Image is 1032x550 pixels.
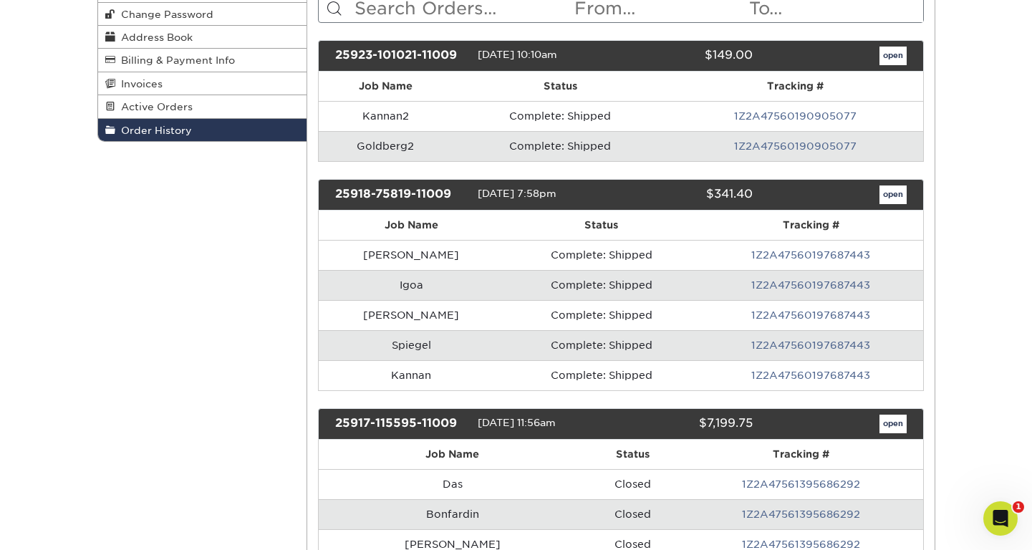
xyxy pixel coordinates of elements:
[319,240,504,270] td: [PERSON_NAME]
[98,26,307,49] a: Address Book
[319,360,504,390] td: Kannan
[751,279,870,291] a: 1Z2A47560197687443
[879,47,907,65] a: open
[324,185,478,204] div: 25918-75819-11009
[478,49,557,60] span: [DATE] 10:10am
[504,270,699,300] td: Complete: Shipped
[319,300,504,330] td: [PERSON_NAME]
[983,501,1018,536] iframe: Intercom live chat
[98,119,307,141] a: Order History
[98,49,307,72] a: Billing & Payment Info
[610,47,763,65] div: $149.00
[478,417,556,428] span: [DATE] 11:56am
[319,440,586,469] th: Job Name
[751,309,870,321] a: 1Z2A47560197687443
[115,54,235,66] span: Billing & Payment Info
[319,469,586,499] td: Das
[98,72,307,95] a: Invoices
[504,300,699,330] td: Complete: Shipped
[319,72,452,101] th: Job Name
[699,211,923,240] th: Tracking #
[742,539,860,550] a: 1Z2A47561395686292
[504,360,699,390] td: Complete: Shipped
[115,101,193,112] span: Active Orders
[504,211,699,240] th: Status
[504,240,699,270] td: Complete: Shipped
[742,508,860,520] a: 1Z2A47561395686292
[115,32,193,43] span: Address Book
[324,47,478,65] div: 25923-101021-11009
[452,131,668,161] td: Complete: Shipped
[742,478,860,490] a: 1Z2A47561395686292
[452,72,668,101] th: Status
[751,370,870,381] a: 1Z2A47560197687443
[734,140,857,152] a: 1Z2A47560190905077
[319,270,504,300] td: Igoa
[115,78,163,90] span: Invoices
[478,188,556,199] span: [DATE] 7:58pm
[115,125,192,136] span: Order History
[319,211,504,240] th: Job Name
[319,131,452,161] td: Goldberg2
[734,110,857,122] a: 1Z2A47560190905077
[319,499,586,529] td: Bonfardin
[504,330,699,360] td: Complete: Shipped
[879,185,907,204] a: open
[751,249,870,261] a: 1Z2A47560197687443
[319,330,504,360] td: Spiegel
[1013,501,1024,513] span: 1
[98,95,307,118] a: Active Orders
[115,9,213,20] span: Change Password
[586,440,679,469] th: Status
[751,339,870,351] a: 1Z2A47560197687443
[452,101,668,131] td: Complete: Shipped
[586,469,679,499] td: Closed
[324,415,478,433] div: 25917-115595-11009
[586,499,679,529] td: Closed
[610,415,763,433] div: $7,199.75
[879,415,907,433] a: open
[610,185,763,204] div: $341.40
[680,440,923,469] th: Tracking #
[98,3,307,26] a: Change Password
[668,72,923,101] th: Tracking #
[319,101,452,131] td: Kannan2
